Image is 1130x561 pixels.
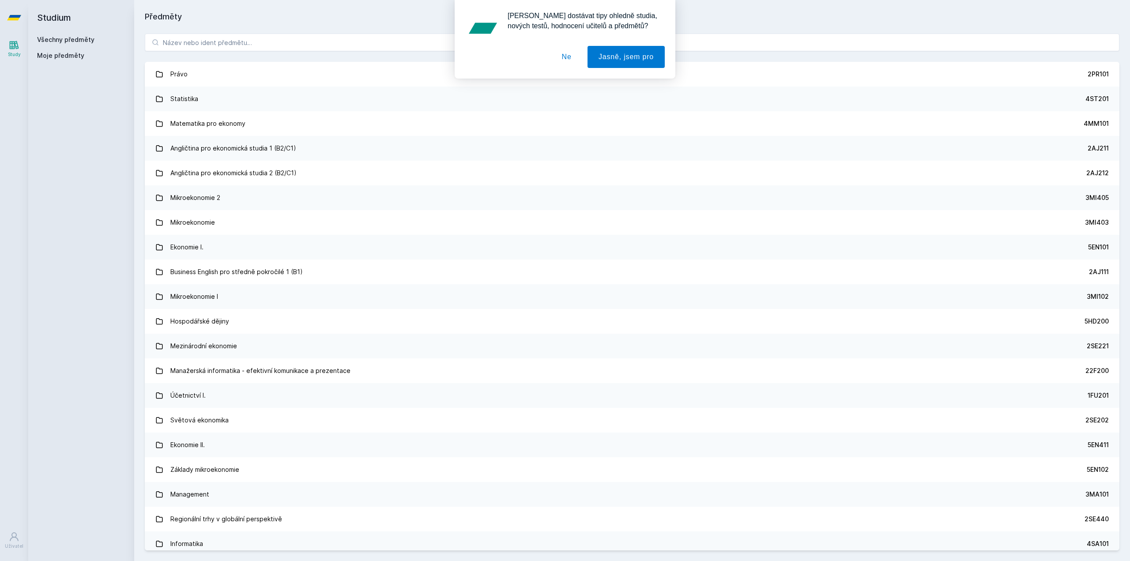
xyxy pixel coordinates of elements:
[170,362,350,380] div: Manažerská informatika - efektivní komunikace a prezentace
[145,260,1119,284] a: Business English pro středně pokročilé 1 (B1) 2AJ111
[145,457,1119,482] a: Základy mikroekonomie 5EN102
[145,507,1119,531] a: Regionální trhy v globální perspektivě 2SE440
[145,235,1119,260] a: Ekonomie I. 5EN101
[1085,515,1109,523] div: 2SE440
[170,436,205,454] div: Ekonomie II.
[145,136,1119,161] a: Angličtina pro ekonomická studia 1 (B2/C1) 2AJ211
[1087,292,1109,301] div: 3MI102
[170,486,209,503] div: Management
[145,185,1119,210] a: Mikroekonomie 2 3MI405
[170,90,198,108] div: Statistika
[1084,119,1109,128] div: 4MM101
[170,263,303,281] div: Business English pro středně pokročilé 1 (B1)
[1087,539,1109,548] div: 4SA101
[145,383,1119,408] a: Účetnictví I. 1FU201
[1088,441,1109,449] div: 5EN411
[170,115,245,132] div: Matematika pro ekonomy
[170,189,220,207] div: Mikroekonomie 2
[1085,218,1109,227] div: 3MI403
[170,461,239,478] div: Základy mikroekonomie
[170,535,203,553] div: Informatika
[145,210,1119,235] a: Mikroekonomie 3MI403
[170,411,229,429] div: Světová ekonomika
[1087,465,1109,474] div: 5EN102
[1085,366,1109,375] div: 22F200
[501,11,665,31] div: [PERSON_NAME] dostávat tipy ohledně studia, nových testů, hodnocení učitelů a předmětů?
[145,358,1119,383] a: Manažerská informatika - efektivní komunikace a prezentace 22F200
[5,543,23,550] div: Uživatel
[1088,391,1109,400] div: 1FU201
[145,161,1119,185] a: Angličtina pro ekonomická studia 2 (B2/C1) 2AJ212
[465,11,501,46] img: notification icon
[1085,317,1109,326] div: 5HD200
[551,46,583,68] button: Ne
[170,164,297,182] div: Angličtina pro ekonomická studia 2 (B2/C1)
[1085,94,1109,103] div: 4ST201
[170,288,218,305] div: Mikroekonomie I
[145,482,1119,507] a: Management 3MA101
[145,87,1119,111] a: Statistika 4ST201
[1088,243,1109,252] div: 5EN101
[1085,490,1109,499] div: 3MA101
[170,139,296,157] div: Angličtina pro ekonomická studia 1 (B2/C1)
[2,527,26,554] a: Uživatel
[1085,416,1109,425] div: 2SE202
[1088,144,1109,153] div: 2AJ211
[588,46,665,68] button: Jasně, jsem pro
[145,433,1119,457] a: Ekonomie II. 5EN411
[145,531,1119,556] a: Informatika 4SA101
[145,334,1119,358] a: Mezinárodní ekonomie 2SE221
[1085,193,1109,202] div: 3MI405
[1089,267,1109,276] div: 2AJ111
[170,337,237,355] div: Mezinárodní ekonomie
[170,214,215,231] div: Mikroekonomie
[170,238,203,256] div: Ekonomie I.
[1087,342,1109,350] div: 2SE221
[170,313,229,330] div: Hospodářské dějiny
[145,309,1119,334] a: Hospodářské dějiny 5HD200
[170,510,282,528] div: Regionální trhy v globální perspektivě
[170,387,206,404] div: Účetnictví I.
[145,111,1119,136] a: Matematika pro ekonomy 4MM101
[1086,169,1109,177] div: 2AJ212
[145,408,1119,433] a: Světová ekonomika 2SE202
[145,284,1119,309] a: Mikroekonomie I 3MI102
